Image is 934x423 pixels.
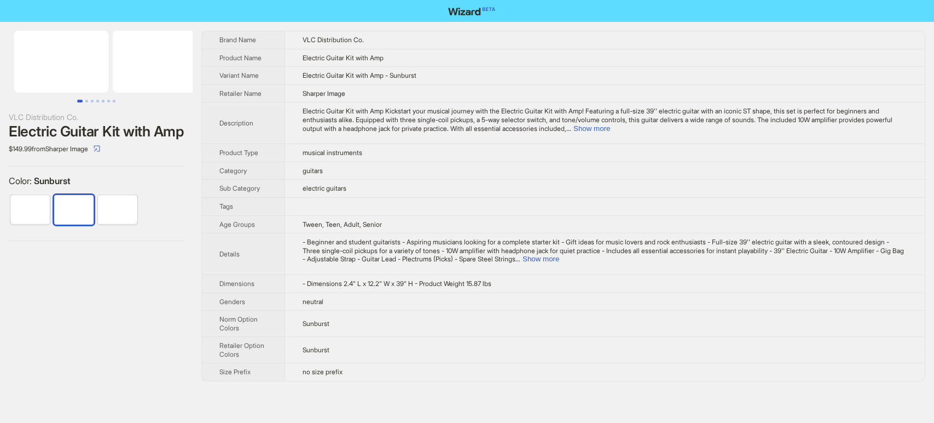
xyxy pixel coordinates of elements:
[303,71,416,79] span: Electric Guitar Kit with Amp - Sunburst
[54,194,94,224] label: available
[303,167,323,175] span: guitars
[219,368,251,376] span: Size Prefix
[303,346,329,354] span: Sunburst
[573,124,610,133] button: Expand
[303,89,345,98] span: Sharper Image
[523,255,559,263] button: Expand
[94,145,100,152] span: select
[303,36,364,44] span: VLC Distribution Co.
[77,100,83,102] button: Go to slide 1
[54,195,94,225] img: Sunburst
[10,195,50,225] img: Black
[102,100,105,102] button: Go to slide 5
[303,54,384,62] span: Electric Guitar Kit with Amp
[219,250,240,258] span: Details
[9,123,184,140] div: Electric Guitar Kit with Amp
[219,54,262,62] span: Product Name
[96,100,99,102] button: Go to slide 4
[219,315,258,332] span: Norm Option Colors
[303,148,362,157] span: musical instruments
[303,107,907,133] div: Electric Guitar Kit with Amp Kickstart your musical journey with the Electric Guitar Kit with Amp...
[219,202,233,210] span: Tags
[303,184,346,192] span: electric guitars
[219,184,260,192] span: Sub Category
[9,111,184,123] div: VLC Distribution Co.
[85,100,88,102] button: Go to slide 2
[34,175,71,186] span: Sunburst
[303,368,343,376] span: no size prefix
[113,100,115,102] button: Go to slide 7
[9,140,184,157] div: $149.99 from Sharper Image
[303,319,329,328] span: Sunburst
[303,220,382,228] span: Tween, Teen, Adult, Senior
[219,119,253,127] span: Description
[10,194,50,224] label: available
[219,148,258,157] span: Product Type
[219,89,262,98] span: Retailer Name
[219,341,264,358] span: Retailer Option Colors
[219,220,255,228] span: Age Groups
[515,255,520,263] span: ...
[14,31,108,93] img: Electric Guitar Kit with Amp Electric Guitar Kit with Amp - Sunburst image 1
[219,36,256,44] span: Brand Name
[566,124,571,133] span: ...
[219,279,254,288] span: Dimensions
[107,100,110,102] button: Go to slide 6
[219,167,247,175] span: Category
[98,195,137,225] img: Blueburst
[219,298,245,306] span: Genders
[303,107,892,132] span: Electric Guitar Kit with Amp Kickstart your musical journey with the Electric Guitar Kit with Amp...
[9,175,34,186] span: Color :
[91,100,94,102] button: Go to slide 3
[303,279,491,288] span: - Dimensions 2.4" L x 12.2" W x 39" H - Product Weight 15.87 lbs
[303,298,323,306] span: neutral
[303,238,907,264] div: - Beginner and student guitarists - Aspiring musicians looking for a complete starter kit - Gift ...
[303,238,904,263] span: - Beginner and student guitarists - Aspiring musicians looking for a complete starter kit - Gift ...
[113,31,207,93] img: Electric Guitar Kit with Amp Electric Guitar Kit with Amp - Sunburst image 2
[219,71,259,79] span: Variant Name
[98,194,137,224] label: available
